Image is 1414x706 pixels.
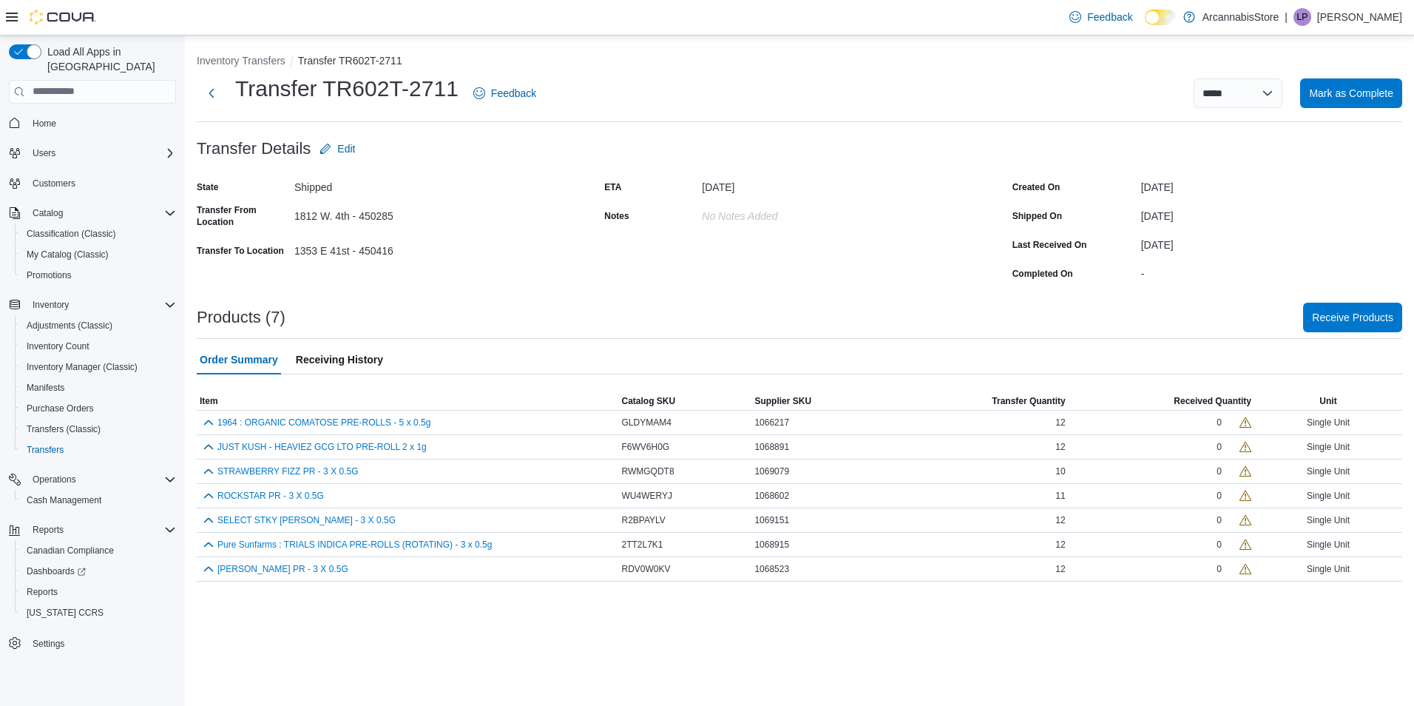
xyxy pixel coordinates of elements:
[754,490,789,502] span: 1068602
[298,55,402,67] button: Transfer TR602T-2711
[622,465,674,477] span: RWMGQDT8
[622,417,672,428] span: GLDYMAM4
[15,377,182,398] button: Manifests
[15,357,182,377] button: Inventory Manager (Classic)
[15,582,182,602] button: Reports
[21,225,176,243] span: Classification (Classic)
[217,417,430,428] button: 1964 : ORGANIC COMATOSE PRE-ROLLS - 5 x 0.5g
[622,539,663,551] span: 2TT2L7K1
[21,317,118,334] a: Adjustments (Classic)
[1217,514,1222,526] div: 0
[200,395,218,407] span: Item
[21,400,176,417] span: Purchase Orders
[1055,490,1065,502] span: 11
[30,10,96,24] img: Cova
[314,134,361,164] button: Edit
[27,340,89,352] span: Inventory Count
[3,295,182,315] button: Inventory
[622,490,672,502] span: WU4WERYJ
[1293,8,1311,26] div: Luke Periccos
[1141,233,1402,251] div: [DATE]
[754,514,789,526] span: 1069151
[27,423,101,435] span: Transfers (Classic)
[21,583,176,601] span: Reports
[622,514,666,526] span: R2BPAYLV
[1217,539,1222,551] div: 0
[27,471,176,488] span: Operations
[217,491,324,501] button: ROCKSTAR PR - 3 X 0.5G
[15,490,182,511] button: Cash Management
[33,147,55,159] span: Users
[27,204,69,222] button: Catalog
[21,562,176,580] span: Dashboards
[1055,441,1065,453] span: 12
[33,299,69,311] span: Inventory
[1312,310,1393,325] span: Receive Products
[21,491,176,509] span: Cash Management
[27,444,64,456] span: Transfers
[27,296,176,314] span: Inventory
[754,539,789,551] span: 1068915
[27,249,109,260] span: My Catalog (Classic)
[15,540,182,561] button: Canadian Compliance
[754,417,789,428] span: 1066217
[1174,395,1251,407] span: Received Quantity
[1217,465,1222,477] div: 0
[27,635,70,653] a: Settings
[27,494,101,506] span: Cash Management
[21,379,176,397] span: Manifests
[27,114,176,132] span: Home
[1254,560,1402,578] div: Single Unit
[754,395,811,407] span: Supplier SKU
[197,78,226,108] button: Next
[1254,438,1402,456] div: Single Unit
[1141,262,1402,280] div: -
[1317,8,1402,26] p: [PERSON_NAME]
[27,521,70,539] button: Reports
[197,55,285,67] button: Inventory Transfers
[702,204,900,222] div: No Notes added
[21,604,176,622] span: Washington CCRS
[21,266,78,284] a: Promotions
[217,564,348,574] button: [PERSON_NAME] PR - 3 X 0.5G
[27,174,176,192] span: Customers
[27,586,58,598] span: Reports
[197,245,284,257] label: Transfer To Location
[1319,395,1336,407] span: Unit
[1055,539,1065,551] span: 12
[197,53,1402,71] nav: An example of EuiBreadcrumbs
[754,465,789,477] span: 1069079
[294,175,493,193] div: Shipped
[15,265,182,286] button: Promotions
[3,632,182,653] button: Settings
[9,107,176,693] nav: Complex example
[1254,511,1402,529] div: Single Unit
[27,296,75,314] button: Inventory
[15,223,182,244] button: Classification (Classic)
[1145,10,1176,25] input: Dark Mode
[1303,303,1402,332] button: Receive Products
[27,320,112,332] span: Adjustments (Classic)
[1202,8,1279,26] p: ArcannabisStore
[27,269,72,281] span: Promotions
[41,44,176,74] span: Load All Apps in [GEOGRAPHIC_DATA]
[15,244,182,265] button: My Catalog (Classic)
[33,207,63,219] span: Catalog
[1055,514,1065,526] span: 12
[467,78,542,108] a: Feedback
[21,491,107,509] a: Cash Management
[891,392,1068,410] button: Transfer Quantity
[33,178,75,189] span: Customers
[1069,392,1254,410] button: Received Quantity
[604,181,621,193] label: ETA
[1012,268,1073,280] label: Completed On
[217,515,396,525] button: SELECT STKY [PERSON_NAME] - 3 X 0.5G
[754,441,789,453] span: 1068891
[622,563,671,575] span: RDV0W0KV
[21,246,176,263] span: My Catalog (Classic)
[200,345,278,374] span: Order Summary
[294,204,493,222] div: 1812 W. 4th - 450285
[27,361,138,373] span: Inventory Manager (Classic)
[751,392,891,410] button: Supplier SKU
[1141,204,1402,222] div: [DATE]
